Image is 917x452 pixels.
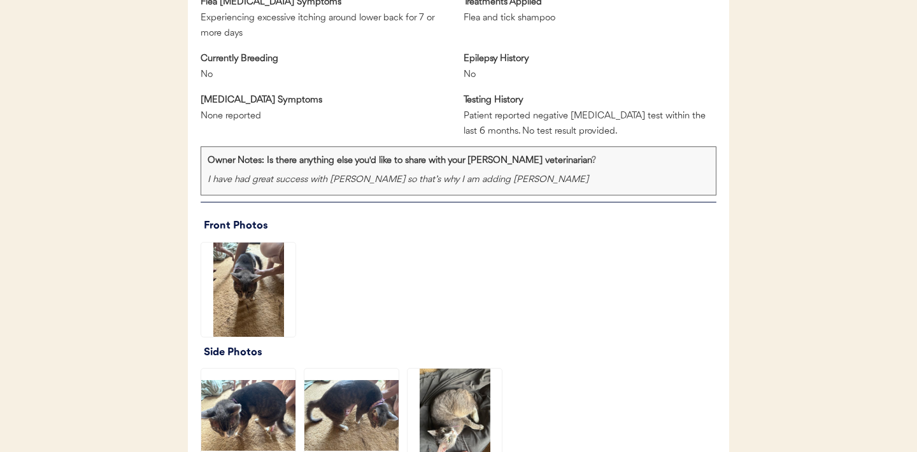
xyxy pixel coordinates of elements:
strong: [MEDICAL_DATA] Symptoms [201,95,322,105]
div: Experiencing excessive itching around lower back for 7 or more days [201,11,454,42]
div: None reported [201,109,312,125]
strong: Currently Breeding [201,54,278,64]
div: Side Photos [204,344,716,362]
em: I have had great success with [PERSON_NAME] so that’s why I am adding [PERSON_NAME] [208,175,588,185]
strong: Testing History [464,95,523,105]
div: No [201,67,264,83]
strong: Epilepsy History [464,54,529,64]
div: Flea and tick shampoo [464,11,575,27]
img: IMG_6074.jpeg [201,243,295,337]
strong: Owner Notes: Is there anything else you'd like to share with your [PERSON_NAME] veterinarian? [208,156,596,166]
div: Front Photos [204,217,716,235]
div: No [464,67,527,83]
div: Patient reported negative [MEDICAL_DATA] test within the last 6 months. No test result provided. [464,109,717,140]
